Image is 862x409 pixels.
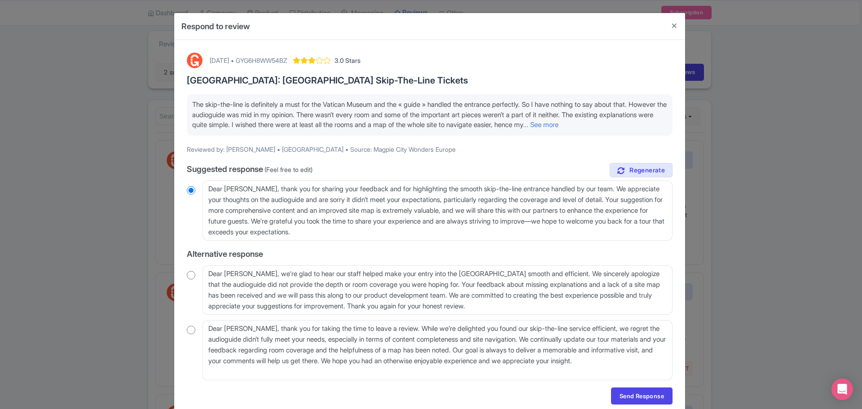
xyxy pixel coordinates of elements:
[210,56,287,65] div: [DATE] • GYG6H8WW54BZ
[611,387,673,405] a: Send Response
[334,56,361,65] span: 3.0 Stars
[187,53,202,68] img: GetYourGuide Logo
[202,265,673,315] textarea: Dear [PERSON_NAME], we’re glad to hear our staff helped make your entry into the [GEOGRAPHIC_DATA...
[187,249,263,259] span: Alternative response
[187,75,673,85] h3: [GEOGRAPHIC_DATA]: [GEOGRAPHIC_DATA] Skip-The-Line Tickets
[610,163,673,178] a: Regenerate
[629,166,665,175] span: Regenerate
[202,180,673,241] textarea: Dear [PERSON_NAME], thank you for sharing your feedback and for highlighting the smooth skip-the-...
[523,120,559,129] a: ... See more
[181,20,250,32] h4: Respond to review
[664,13,685,39] button: Close
[187,145,673,154] p: Reviewed by: [PERSON_NAME] • [GEOGRAPHIC_DATA] • Source: Magpie City Wonders Europe
[264,166,312,173] span: (Feel free to edit)
[187,164,263,174] span: Suggested response
[831,378,853,400] div: Open Intercom Messenger
[202,320,673,380] textarea: Dear [PERSON_NAME], thank you for taking the time to leave a review. While we’re delighted you fo...
[192,100,667,129] span: The skip-the-line is definitely a must for the Vatican Museum and the « guide » handled the entra...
